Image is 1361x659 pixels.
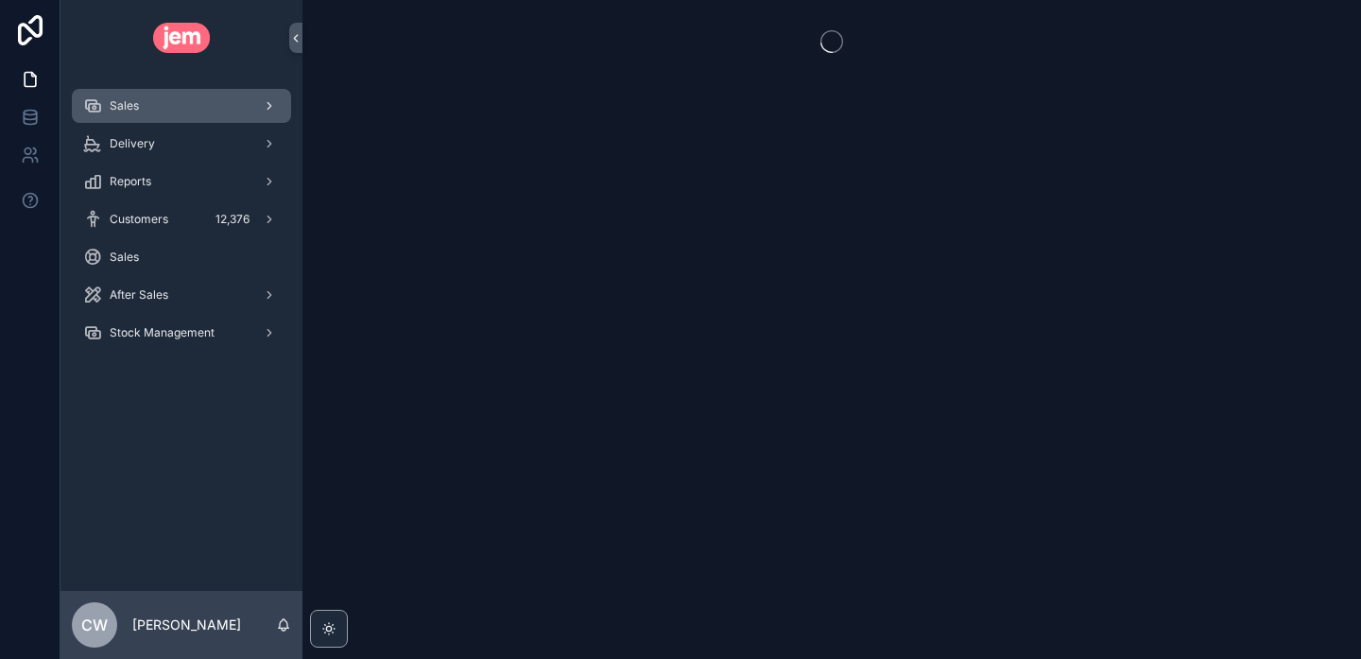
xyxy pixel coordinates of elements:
[153,23,211,53] img: App logo
[60,76,302,374] div: scrollable content
[72,89,291,123] a: Sales
[72,202,291,236] a: Customers12,376
[72,316,291,350] a: Stock Management
[110,287,168,303] span: After Sales
[110,174,151,189] span: Reports
[210,208,255,231] div: 12,376
[110,98,139,113] span: Sales
[72,127,291,161] a: Delivery
[132,616,241,634] p: [PERSON_NAME]
[72,240,291,274] a: Sales
[110,136,155,151] span: Delivery
[72,165,291,199] a: Reports
[110,250,139,265] span: Sales
[110,212,168,227] span: Customers
[110,325,215,340] span: Stock Management
[81,614,108,636] span: CW
[72,278,291,312] a: After Sales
